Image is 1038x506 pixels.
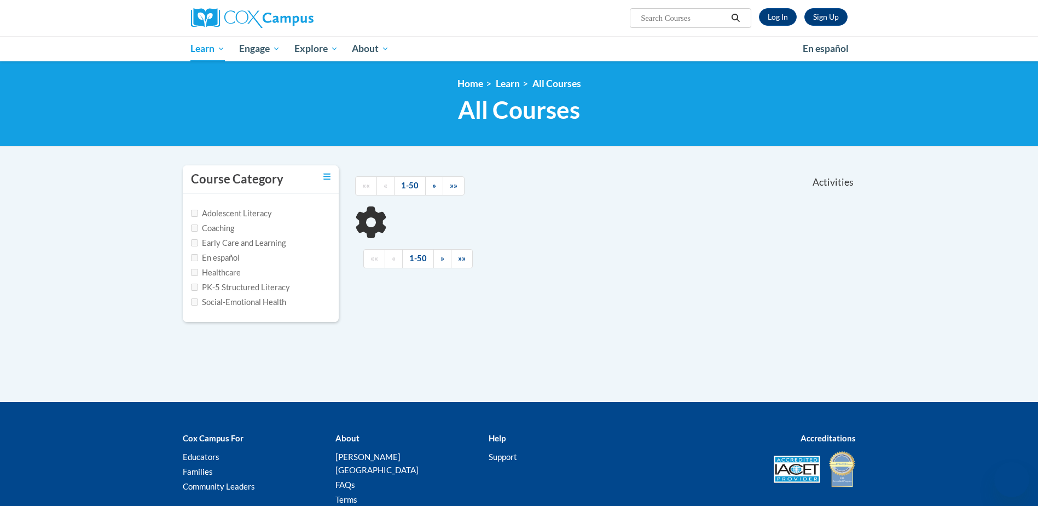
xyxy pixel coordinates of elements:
[183,433,243,443] b: Cox Campus For
[191,252,240,264] label: En español
[175,36,864,61] div: Main menu
[457,78,483,89] a: Home
[450,181,457,190] span: »»
[727,12,744,25] button: Search
[804,8,848,26] a: Register
[191,254,198,261] input: Checkbox for Options
[355,176,377,196] a: Begining
[184,36,233,61] a: Learn
[191,8,399,28] a: Cox Campus
[191,208,272,220] label: Adolescent Literacy
[759,8,797,26] a: Log In
[191,298,198,306] input: Checkbox for Options
[451,249,473,268] a: End
[392,254,396,263] span: «
[294,42,338,55] span: Explore
[532,78,581,89] a: All Courses
[191,225,198,232] input: Checkbox for Options
[384,181,387,190] span: «
[183,452,219,462] a: Educators
[458,95,580,124] span: All Courses
[376,176,395,196] a: Previous
[191,210,198,217] input: Checkbox for Options
[239,42,280,55] span: Engage
[813,176,854,188] span: Activities
[489,452,517,462] a: Support
[352,42,389,55] span: About
[774,456,820,483] img: Accredited IACET® Provider
[335,452,419,475] a: [PERSON_NAME][GEOGRAPHIC_DATA]
[394,176,426,196] a: 1-50
[191,269,198,276] input: Checkbox for Options
[433,249,451,268] a: Next
[191,222,234,234] label: Coaching
[191,296,286,308] label: Social-Emotional Health
[443,176,465,196] a: End
[796,37,856,60] a: En español
[191,171,283,188] h3: Course Category
[994,462,1029,497] iframe: Button to launch messaging window
[458,254,466,263] span: »»
[183,467,213,476] a: Families
[803,43,849,54] span: En español
[402,249,434,268] a: 1-50
[191,284,198,291] input: Checkbox for Options
[432,181,436,190] span: »
[640,12,727,25] input: Search Courses
[191,8,314,28] img: Cox Campus
[363,249,385,268] a: Begining
[370,254,378,263] span: ««
[323,171,330,183] a: Toggle collapse
[385,249,403,268] a: Previous
[828,450,856,488] img: IDA® Accredited
[191,237,286,249] label: Early Care and Learning
[191,239,198,246] input: Checkbox for Options
[191,267,241,279] label: Healthcare
[362,181,370,190] span: ««
[345,36,396,61] a: About
[190,42,225,55] span: Learn
[335,433,359,443] b: About
[489,433,506,443] b: Help
[191,281,290,294] label: PK-5 Structured Literacy
[287,36,345,61] a: Explore
[183,481,255,491] a: Community Leaders
[801,433,856,443] b: Accreditations
[496,78,520,89] a: Learn
[440,254,444,263] span: »
[425,176,443,196] a: Next
[232,36,287,61] a: Engage
[335,480,355,490] a: FAQs
[335,495,357,504] a: Terms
